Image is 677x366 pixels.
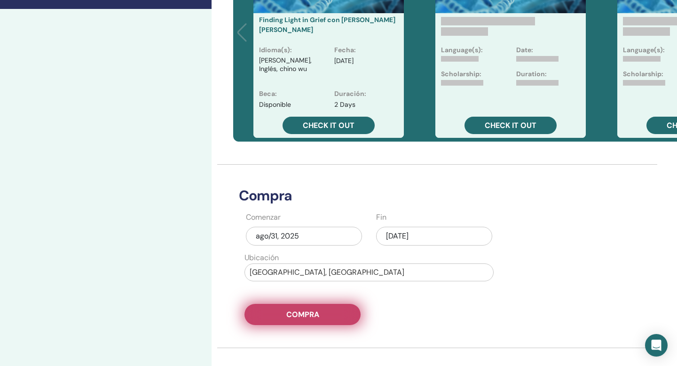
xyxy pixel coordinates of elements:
[516,69,547,79] p: Duration:
[246,227,362,246] div: ago/31, 2025
[516,45,533,55] p: Date:
[334,56,354,66] p: [DATE]
[645,334,668,357] div: Open Intercom Messenger
[334,89,366,99] p: Duración :
[286,310,319,319] span: Compra
[376,227,492,246] div: [DATE]
[246,212,281,223] label: Comenzar
[441,69,481,79] p: Scholarship:
[376,212,386,223] label: Fin
[259,56,323,81] p: [PERSON_NAME], Inglés, chino wu
[623,45,665,55] p: Language(s):
[464,117,557,134] a: Check it out
[244,252,279,263] label: Ubicación
[283,117,375,134] a: Check it out
[259,16,395,34] a: Finding Light in Grief con [PERSON_NAME] [PERSON_NAME]
[303,120,354,130] span: Check it out
[233,187,580,204] h3: Compra
[623,69,663,79] p: Scholarship:
[334,100,355,110] p: 2 Days
[485,120,536,130] span: Check it out
[244,304,361,325] button: Compra
[259,45,292,55] p: Idioma(s) :
[259,89,277,99] p: Beca :
[334,45,356,55] p: Fecha :
[259,100,291,110] p: Disponible
[441,45,483,55] p: Language(s):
